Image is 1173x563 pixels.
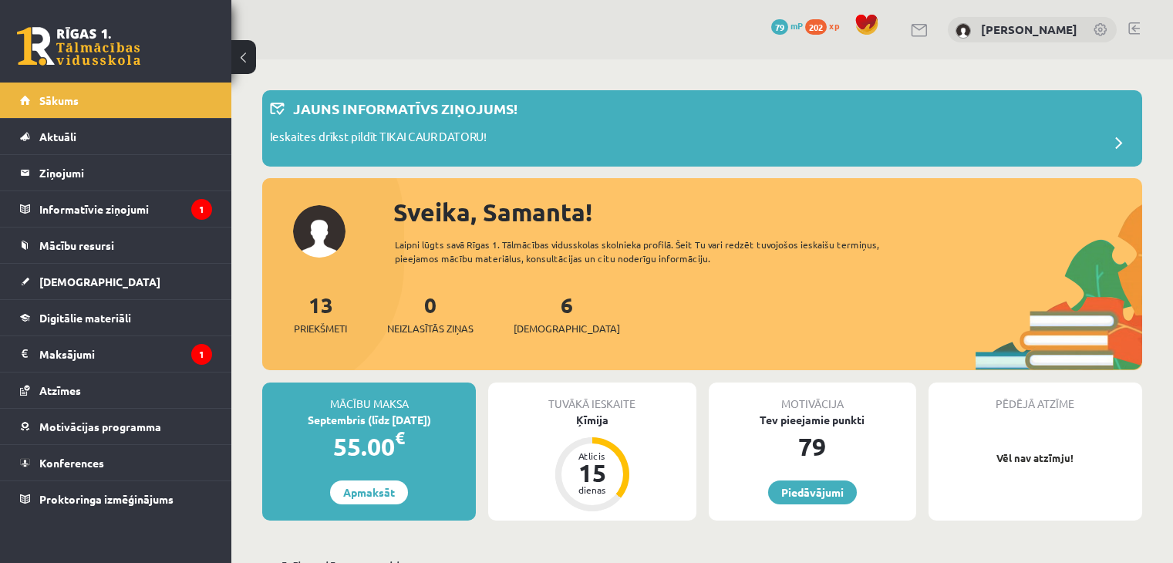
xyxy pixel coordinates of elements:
[191,344,212,365] i: 1
[39,311,131,325] span: Digitālie materiāli
[790,19,803,32] span: mP
[262,383,476,412] div: Mācību maksa
[387,291,474,336] a: 0Neizlasītās ziņas
[20,300,212,335] a: Digitālie materiāli
[191,199,212,220] i: 1
[488,383,696,412] div: Tuvākā ieskaite
[956,23,971,39] img: Samanta Žigaļeva
[39,130,76,143] span: Aktuāli
[569,485,615,494] div: dienas
[771,19,788,35] span: 79
[393,194,1142,231] div: Sveika, Samanta!
[39,336,212,372] legend: Maksājumi
[395,238,923,265] div: Laipni lūgts savā Rīgas 1. Tālmācības vidusskolas skolnieka profilā. Šeit Tu vari redzēt tuvojošo...
[262,428,476,465] div: 55.00
[395,426,405,449] span: €
[20,336,212,372] a: Maksājumi1
[20,409,212,444] a: Motivācijas programma
[270,128,487,150] p: Ieskaites drīkst pildīt TIKAI CAUR DATORU!
[709,428,916,465] div: 79
[709,412,916,428] div: Tev pieejamie punkti
[20,155,212,190] a: Ziņojumi
[829,19,839,32] span: xp
[805,19,847,32] a: 202 xp
[293,98,517,119] p: Jauns informatīvs ziņojums!
[929,383,1142,412] div: Pēdējā atzīme
[39,492,174,506] span: Proktoringa izmēģinājums
[39,191,212,227] legend: Informatīvie ziņojumi
[17,27,140,66] a: Rīgas 1. Tālmācības vidusskola
[936,450,1134,466] p: Vēl nav atzīmju!
[39,155,212,190] legend: Ziņojumi
[709,383,916,412] div: Motivācija
[39,275,160,288] span: [DEMOGRAPHIC_DATA]
[20,228,212,263] a: Mācību resursi
[569,460,615,485] div: 15
[488,412,696,514] a: Ķīmija Atlicis 15 dienas
[262,412,476,428] div: Septembris (līdz [DATE])
[20,191,212,227] a: Informatīvie ziņojumi1
[981,22,1077,37] a: [PERSON_NAME]
[20,445,212,480] a: Konferences
[20,83,212,118] a: Sākums
[39,93,79,107] span: Sākums
[771,19,803,32] a: 79 mP
[20,373,212,408] a: Atzīmes
[514,321,620,336] span: [DEMOGRAPHIC_DATA]
[569,451,615,460] div: Atlicis
[294,291,347,336] a: 13Priekšmeti
[270,98,1134,159] a: Jauns informatīvs ziņojums! Ieskaites drīkst pildīt TIKAI CAUR DATORU!
[294,321,347,336] span: Priekšmeti
[387,321,474,336] span: Neizlasītās ziņas
[39,383,81,397] span: Atzīmes
[514,291,620,336] a: 6[DEMOGRAPHIC_DATA]
[768,480,857,504] a: Piedāvājumi
[39,456,104,470] span: Konferences
[330,480,408,504] a: Apmaksāt
[488,412,696,428] div: Ķīmija
[20,264,212,299] a: [DEMOGRAPHIC_DATA]
[39,238,114,252] span: Mācību resursi
[20,481,212,517] a: Proktoringa izmēģinājums
[39,420,161,433] span: Motivācijas programma
[805,19,827,35] span: 202
[20,119,212,154] a: Aktuāli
